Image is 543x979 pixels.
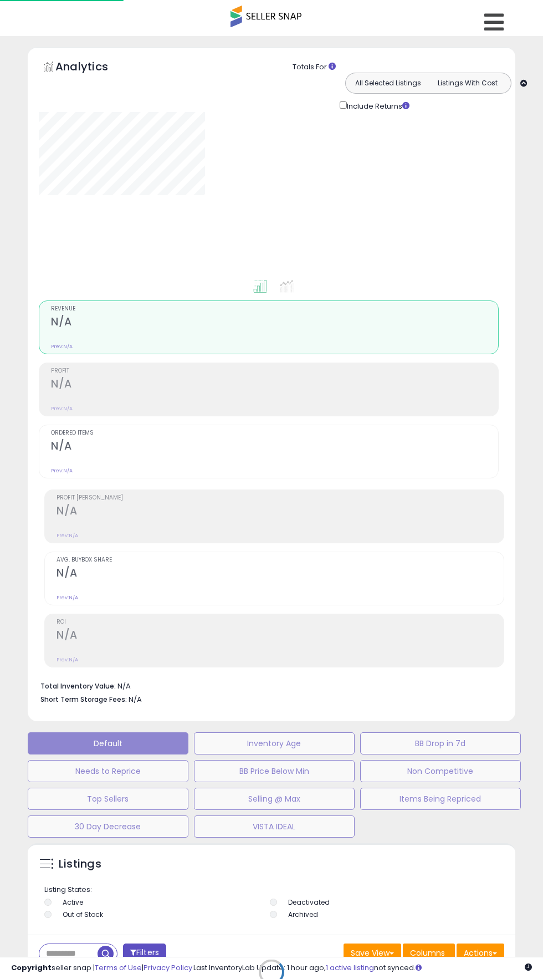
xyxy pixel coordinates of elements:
[194,732,355,754] button: Inventory Age
[51,306,498,312] span: Revenue
[40,695,127,704] b: Short Term Storage Fees:
[57,594,78,601] small: Prev: N/A
[57,495,504,501] span: Profit [PERSON_NAME]
[194,788,355,810] button: Selling @ Max
[57,656,78,663] small: Prev: N/A
[28,815,188,838] button: 30 Day Decrease
[40,679,496,692] li: N/A
[51,378,498,392] h2: N/A
[28,732,188,754] button: Default
[51,405,73,412] small: Prev: N/A
[194,760,355,782] button: BB Price Below Min
[55,59,130,77] h5: Analytics
[51,430,498,436] span: Ordered Items
[57,504,504,519] h2: N/A
[57,557,504,563] span: Avg. Buybox Share
[57,629,504,644] h2: N/A
[360,732,521,754] button: BB Drop in 7d
[57,532,78,539] small: Prev: N/A
[129,694,142,705] span: N/A
[11,962,52,973] strong: Copyright
[40,681,116,691] b: Total Inventory Value:
[360,760,521,782] button: Non Competitive
[51,440,498,455] h2: N/A
[51,368,498,374] span: Profit
[11,963,192,973] div: seller snap | |
[28,760,188,782] button: Needs to Reprice
[57,567,504,582] h2: N/A
[293,62,542,73] div: Totals For
[57,619,504,625] span: ROI
[194,815,355,838] button: VISTA IDEAL
[51,315,498,330] h2: N/A
[51,467,73,474] small: Prev: N/A
[360,788,521,810] button: Items Being Repriced
[28,788,188,810] button: Top Sellers
[51,343,73,350] small: Prev: N/A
